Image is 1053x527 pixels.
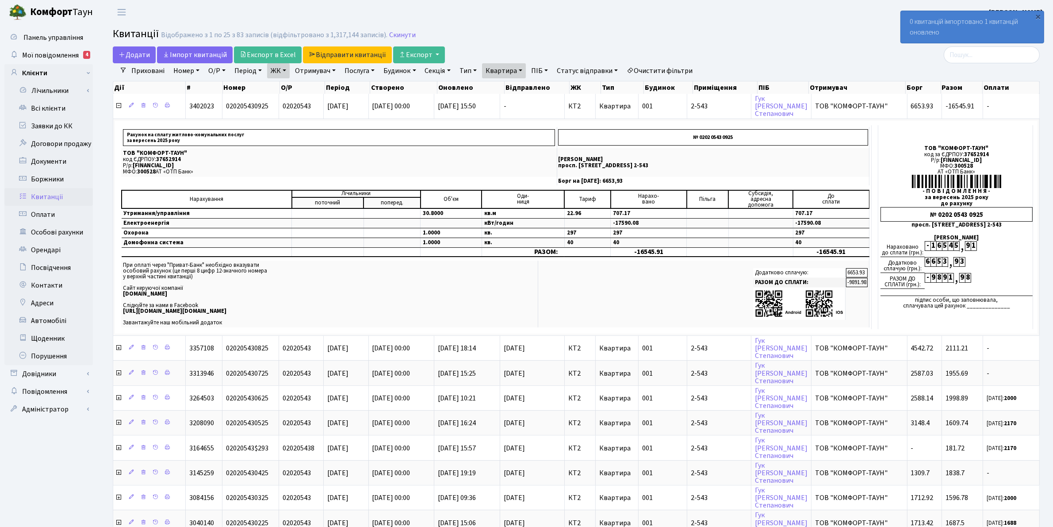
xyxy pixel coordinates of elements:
[4,46,93,64] a: Мої повідомлення4
[4,259,93,277] a: Посвідчення
[946,468,965,478] span: 1838.7
[568,370,592,377] span: КТ2
[611,228,687,238] td: 297
[568,395,592,402] span: КТ2
[4,64,93,82] a: Клієнти
[128,63,168,78] a: Приховані
[111,5,133,19] button: Переключити навігацію
[372,369,410,378] span: [DATE] 00:00
[226,443,268,453] span: 02020543$293
[599,369,631,378] span: Квартира
[946,493,968,503] span: 1596.78
[642,443,653,453] span: 001
[755,289,843,318] img: apps-qrcodes.png
[558,178,868,184] p: Борг на [DATE]: 6653,93
[205,63,229,78] a: О/Р
[925,273,930,283] div: -
[987,419,1016,427] small: [DATE]:
[113,81,186,94] th: Дії
[611,190,687,208] td: Нарахо- вано
[372,101,410,111] span: [DATE] 00:00
[881,296,1033,309] div: підпис особи, що заповнювала, сплачувала цей рахунок ______________
[226,418,268,428] span: 020205430525
[946,369,968,378] span: 1955.69
[123,150,555,156] p: ТОВ "КОМФОРТ-ТАУН"
[421,208,482,219] td: 30.8000
[691,103,747,110] span: 2-543
[456,63,480,78] a: Тип
[815,370,903,377] span: ТОВ "КОМФОРТ-ТАУН"
[599,393,631,403] span: Квартира
[122,208,292,219] td: Утримання/управління
[881,207,1033,222] div: № 0202 0543 0925
[930,273,936,283] div: 9
[292,197,364,208] td: поточний
[438,393,476,403] span: [DATE] 10:21
[4,206,93,223] a: Оплати
[170,63,203,78] a: Номер
[558,129,868,146] p: № 0202 0543 0925
[911,369,934,378] span: 2587.03
[189,343,214,353] span: 3357108
[4,29,93,46] a: Панель управління
[946,418,968,428] span: 1609.74
[954,162,973,170] span: 300528
[482,218,564,228] td: кВт/годин
[881,169,1033,175] div: АТ «ОТП Банк»
[482,190,564,208] td: Оди- ниця
[4,153,93,170] a: Документи
[327,418,348,428] span: [DATE]
[161,31,387,39] div: Відображено з 1 по 25 з 83 записів (відфільтровано з 1,317,144 записів).
[809,81,906,94] th: Отримувач
[564,190,610,208] td: Тариф
[881,152,1033,158] div: код за ЄДРПОУ:
[942,273,948,283] div: 9
[283,343,311,353] span: 02020543
[226,101,268,111] span: 020205430925
[611,238,687,247] td: 40
[793,238,869,247] td: 40
[793,190,869,208] td: До cплати
[303,46,392,63] a: Відправити квитанції
[341,63,378,78] a: Послуга
[691,419,747,427] span: 2-543
[987,370,1036,377] span: -
[372,393,410,403] span: [DATE] 00:00
[755,461,808,485] a: Гук[PERSON_NAME]Степанович
[4,241,93,259] a: Орендарі
[599,343,631,353] span: Квартира
[504,103,561,110] span: -
[4,100,93,117] a: Всі клієнти
[1004,444,1016,452] b: 2170
[122,218,292,228] td: Електроенергія
[438,443,476,453] span: [DATE] 15:57
[438,468,476,478] span: [DATE] 19:19
[1034,12,1043,21] div: ×
[906,81,941,94] th: Борг
[642,468,653,478] span: 001
[389,31,416,39] a: Скинути
[122,228,292,238] td: Охорона
[691,469,747,477] span: 2-543
[123,157,555,162] p: код ЄДРПОУ:
[611,247,687,257] td: -16545.91
[987,103,1036,110] span: -
[421,190,482,208] td: Об'єм
[948,241,953,251] div: 4
[693,81,758,94] th: Приміщення
[123,307,226,315] b: [URL][DOMAIN_NAME][DOMAIN_NAME]
[691,345,747,352] span: 2-543
[753,268,846,277] td: Додатково сплачую:
[327,443,348,453] span: [DATE]
[4,135,93,153] a: Договори продажу
[815,469,903,477] span: ТОВ "КОМФОРТ-ТАУН"
[189,493,214,503] span: 3084156
[793,247,869,257] td: -16545.91
[941,81,983,94] th: Разом
[815,395,903,402] span: ТОВ "КОМФОРТ-ТАУН"
[564,238,610,247] td: 40
[226,393,268,403] span: 020205430625
[815,419,903,427] span: ТОВ "КОМФОРТ-ТАУН"
[942,257,948,267] div: 3
[755,411,808,435] a: Гук[PERSON_NAME]Степанович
